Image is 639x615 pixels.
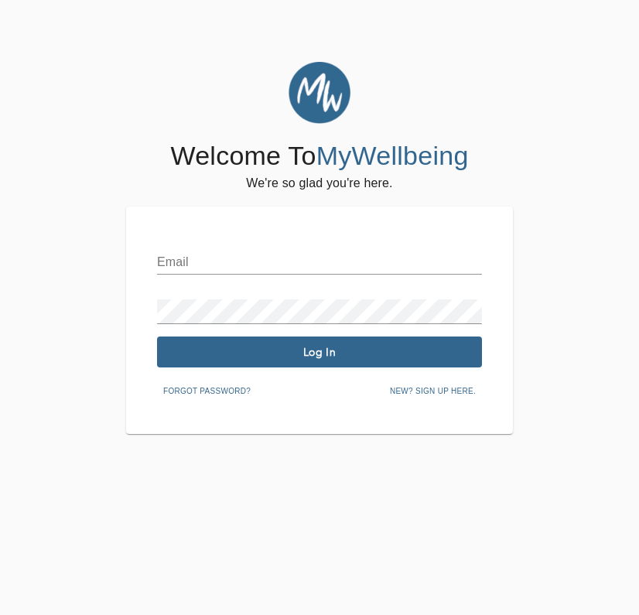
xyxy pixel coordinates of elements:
span: MyWellbeing [316,141,469,170]
span: Log In [163,345,476,360]
h6: We're so glad you're here. [246,173,392,194]
span: New? Sign up here. [390,384,476,398]
button: Log In [157,337,482,367]
a: Forgot password? [157,384,257,396]
img: MyWellbeing [289,62,350,124]
button: Forgot password? [157,380,257,403]
span: Forgot password? [163,384,251,398]
h4: Welcome To [170,140,468,173]
button: New? Sign up here. [384,380,482,403]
